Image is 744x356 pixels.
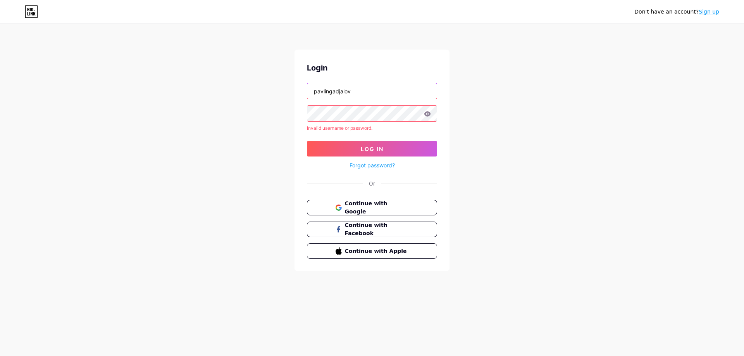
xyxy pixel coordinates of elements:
[345,199,409,216] span: Continue with Google
[345,247,409,255] span: Continue with Apple
[307,125,437,132] div: Invalid username or password.
[307,141,437,157] button: Log In
[369,179,375,187] div: Or
[361,146,384,152] span: Log In
[307,62,437,74] div: Login
[307,83,437,99] input: Username
[345,221,409,237] span: Continue with Facebook
[307,200,437,215] button: Continue with Google
[634,8,719,16] div: Don't have an account?
[307,243,437,259] button: Continue with Apple
[307,222,437,237] button: Continue with Facebook
[699,9,719,15] a: Sign up
[350,161,395,169] a: Forgot password?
